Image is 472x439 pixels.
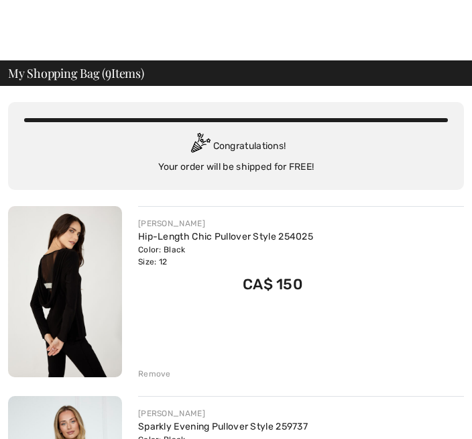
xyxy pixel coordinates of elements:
a: Sparkly Evening Pullover Style 259737 [138,421,308,432]
div: [PERSON_NAME] [138,407,308,420]
a: Hip-Length Chic Pullover Style 254025 [138,231,313,242]
span: CA$ 150 [243,275,302,293]
img: Hip-Length Chic Pullover Style 254025 [8,206,122,377]
div: Color: Black Size: 12 [138,244,313,268]
div: [PERSON_NAME] [138,217,313,230]
div: Remove [138,368,171,380]
div: Congratulations! Your order will be shipped for FREE! [24,133,448,174]
span: 9 [105,64,111,80]
img: Congratulation2.svg [186,133,213,160]
span: My Shopping Bag ( Items) [8,67,144,79]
